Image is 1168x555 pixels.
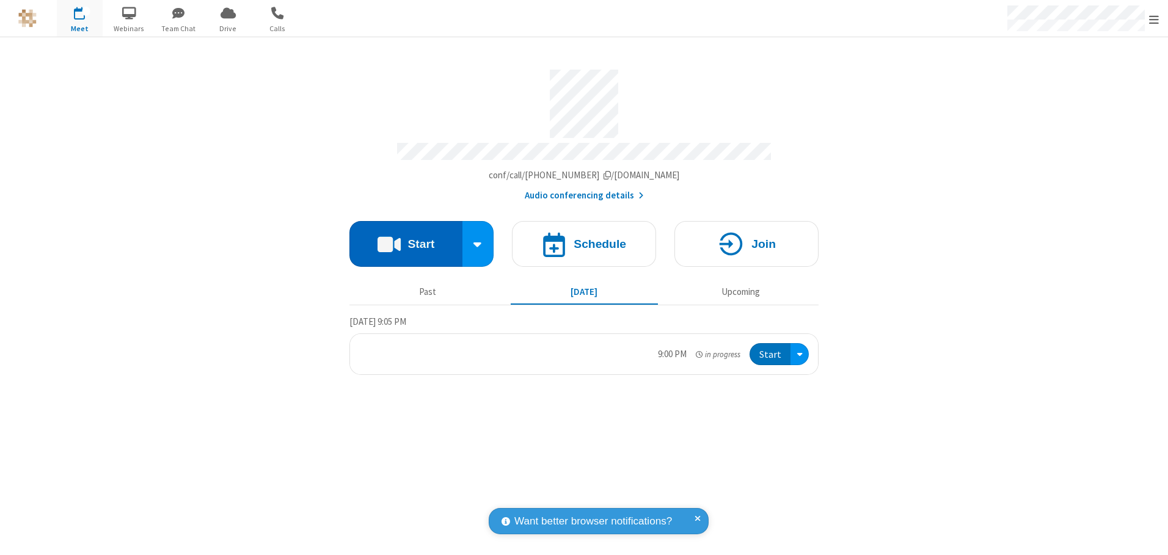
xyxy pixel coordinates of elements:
[354,280,502,303] button: Past
[462,221,494,267] div: Start conference options
[750,343,790,366] button: Start
[82,7,90,16] div: 1
[18,9,37,27] img: QA Selenium DO NOT DELETE OR CHANGE
[349,314,819,375] section: Today's Meetings
[525,189,644,203] button: Audio conferencing details
[349,316,406,327] span: [DATE] 9:05 PM
[658,347,687,361] div: 9:00 PM
[674,221,819,267] button: Join
[489,169,680,183] button: Copy my meeting room linkCopy my meeting room link
[407,238,434,250] h4: Start
[349,60,819,203] section: Account details
[751,238,776,250] h4: Join
[106,23,152,34] span: Webinars
[349,221,462,267] button: Start
[790,343,809,366] div: Open menu
[205,23,251,34] span: Drive
[489,169,680,181] span: Copy my meeting room link
[255,23,301,34] span: Calls
[696,349,740,360] em: in progress
[574,238,626,250] h4: Schedule
[667,280,814,303] button: Upcoming
[512,221,656,267] button: Schedule
[514,513,672,529] span: Want better browser notifications?
[511,280,658,303] button: [DATE]
[57,23,103,34] span: Meet
[156,23,202,34] span: Team Chat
